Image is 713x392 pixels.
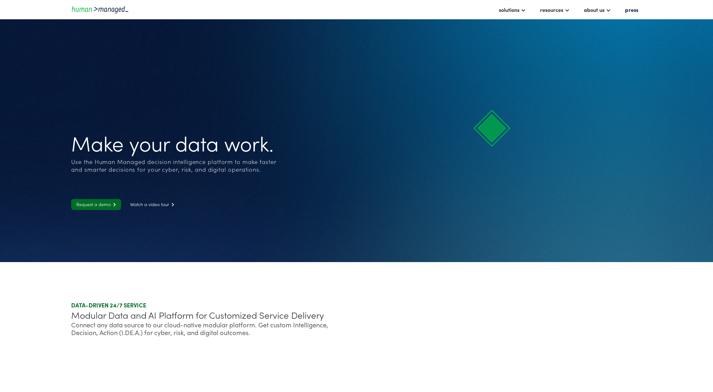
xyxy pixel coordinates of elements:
a: press [622,4,642,15]
span:  [111,203,116,207]
div: DATA-DRIVEN 24/7 SERVICE [71,301,354,309]
span:  [169,203,174,207]
div: resources [537,4,573,15]
div: Modular Data and AI Platform for Customized Service Delivery [71,309,354,321]
div: solutions [496,4,529,15]
div: resources [540,6,563,14]
div: Connect any data source to our cloud-native modular platform. Get custom Intelligence, Decision, ... [71,321,354,336]
a: Watch a video tour [125,199,179,210]
div: about us [584,6,604,14]
div: solutions [499,6,519,14]
a: home [71,5,129,14]
a: Request a demo [71,199,121,210]
div: about us [581,4,614,15]
h1: Make your data work. [71,130,282,155]
div: Use the Human Managed decision intelligence platform to make faster and smarter decisions for you... [71,158,282,173]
